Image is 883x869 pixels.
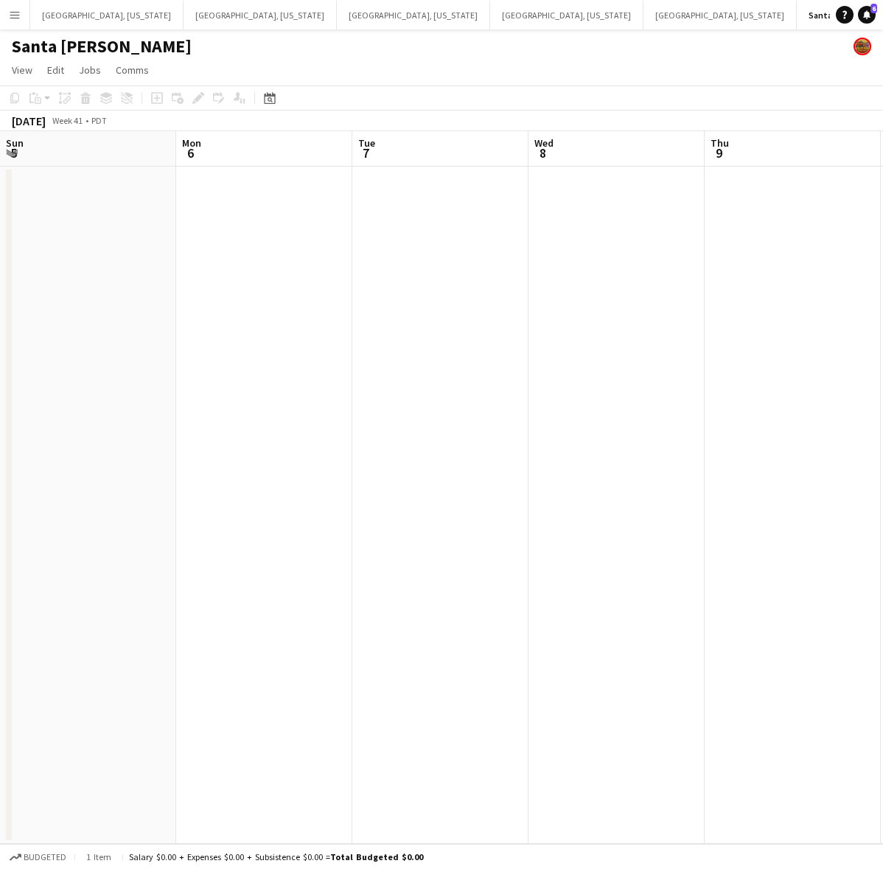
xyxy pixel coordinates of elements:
div: [DATE] [12,114,46,128]
span: Jobs [79,63,101,77]
span: 6 [180,144,201,161]
a: Jobs [73,60,107,80]
span: 5 [4,144,24,161]
span: 9 [708,144,729,161]
app-user-avatar: Rollin Hero [854,38,871,55]
span: 8 [532,144,554,161]
span: 1 item [81,851,116,862]
button: [GEOGRAPHIC_DATA], [US_STATE] [490,1,643,29]
button: [GEOGRAPHIC_DATA], [US_STATE] [337,1,490,29]
span: Comms [116,63,149,77]
a: Comms [110,60,155,80]
h1: Santa [PERSON_NAME] [12,35,192,57]
span: Sun [6,136,24,150]
span: 6 [870,4,877,13]
a: 6 [858,6,876,24]
span: Budgeted [24,852,66,862]
button: Budgeted [7,849,69,865]
button: [GEOGRAPHIC_DATA], [US_STATE] [30,1,184,29]
a: Edit [41,60,70,80]
span: Wed [534,136,554,150]
span: Tue [358,136,375,150]
button: [GEOGRAPHIC_DATA], [US_STATE] [643,1,797,29]
div: Salary $0.00 + Expenses $0.00 + Subsistence $0.00 = [129,851,423,862]
span: 7 [356,144,375,161]
span: Edit [47,63,64,77]
span: View [12,63,32,77]
span: Total Budgeted $0.00 [330,851,423,862]
a: View [6,60,38,80]
button: [GEOGRAPHIC_DATA], [US_STATE] [184,1,337,29]
span: Mon [182,136,201,150]
div: PDT [91,115,107,126]
span: Week 41 [49,115,85,126]
span: Thu [711,136,729,150]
